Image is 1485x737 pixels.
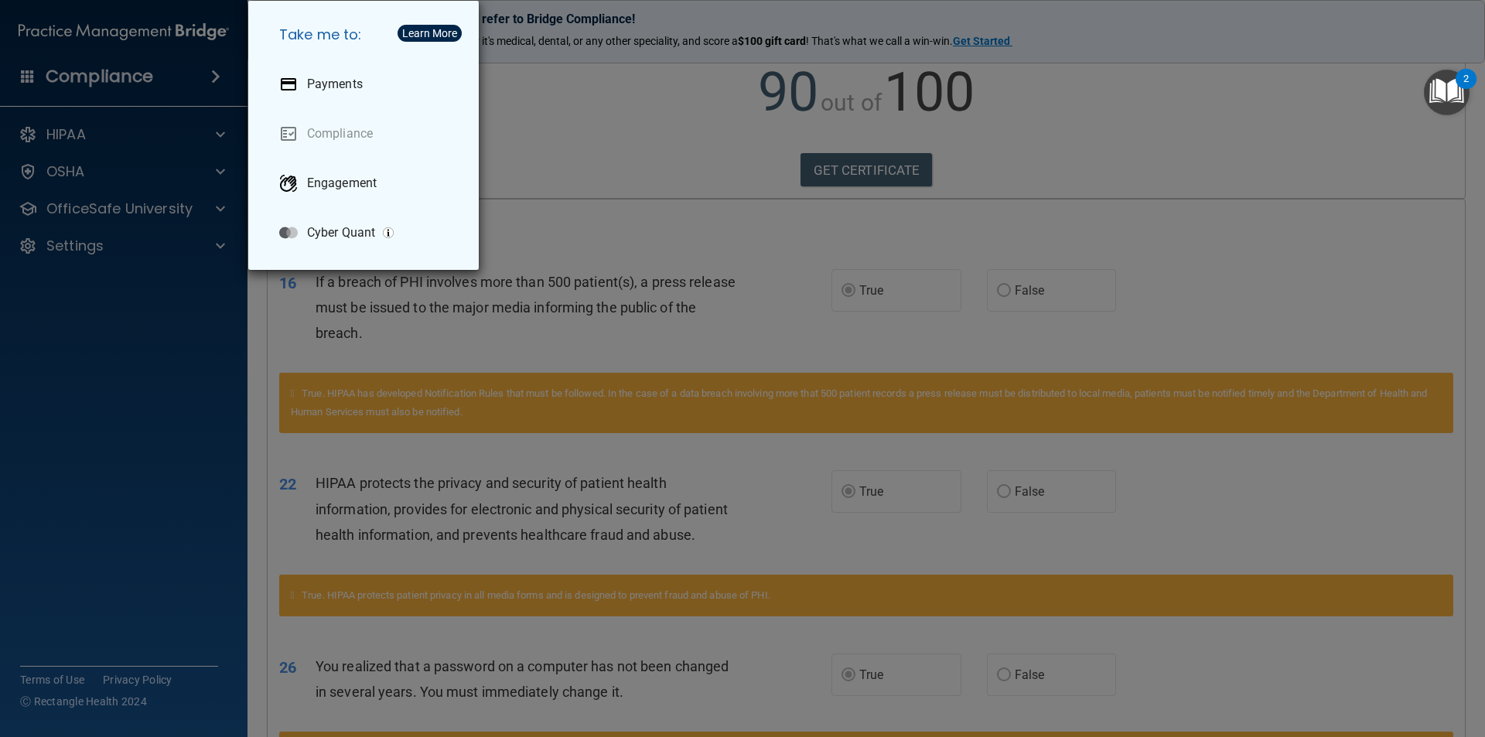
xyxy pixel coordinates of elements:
[267,13,466,56] h5: Take me to:
[267,112,466,155] a: Compliance
[267,63,466,106] a: Payments
[1463,79,1469,99] div: 2
[398,25,462,42] button: Learn More
[307,225,375,241] p: Cyber Quant
[307,77,363,92] p: Payments
[267,162,466,205] a: Engagement
[307,176,377,191] p: Engagement
[402,28,457,39] div: Learn More
[1424,70,1470,115] button: Open Resource Center, 2 new notifications
[267,211,466,254] a: Cyber Quant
